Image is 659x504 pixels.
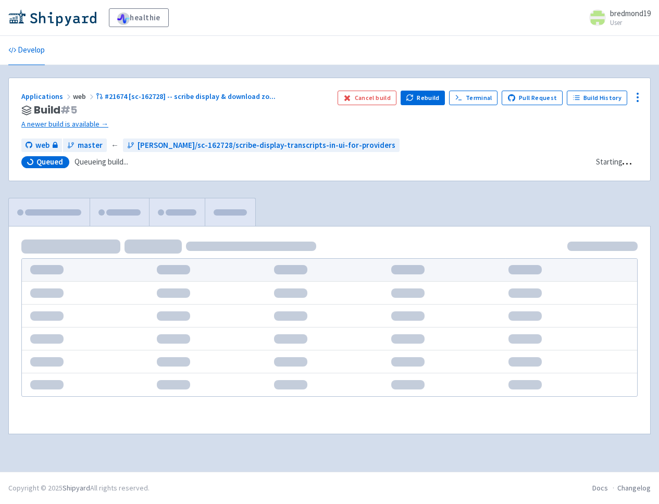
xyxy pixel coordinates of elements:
span: bredmond19 [610,8,651,18]
span: #21674 [sc-162728] -- scribe display & download zo ... [105,92,276,101]
a: Build History [567,91,627,105]
span: Build [34,104,77,116]
a: Terminal [449,91,498,105]
span: ← [111,140,119,152]
a: bredmond19 User [583,9,651,26]
span: [PERSON_NAME]/sc-162728/scribe-display-transcripts-in-ui-for-providers [138,140,395,152]
div: Starting [596,156,623,168]
a: Pull Request [502,91,563,105]
a: A newer build is available → [21,118,329,130]
small: User [610,19,651,26]
a: Shipyard [63,483,90,493]
a: web [21,138,62,153]
span: Queued [36,157,63,167]
img: Shipyard logo [8,9,96,26]
span: # 5 [60,103,77,117]
a: Changelog [617,483,651,493]
span: Queueing build... [74,156,128,168]
a: master [63,138,107,153]
button: Rebuild [401,91,445,105]
a: [PERSON_NAME]/sc-162728/scribe-display-transcripts-in-ui-for-providers [123,138,400,153]
a: healthie [109,8,169,27]
span: master [78,140,103,152]
div: Copyright © 2025 All rights reserved. [8,483,150,494]
span: web [73,92,96,101]
a: Docs [592,483,608,493]
button: Cancel build [338,91,396,105]
span: web [35,140,49,152]
a: Applications [21,92,73,101]
a: #21674 [sc-162728] -- scribe display & download zo... [96,92,277,101]
a: Develop [8,36,45,65]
